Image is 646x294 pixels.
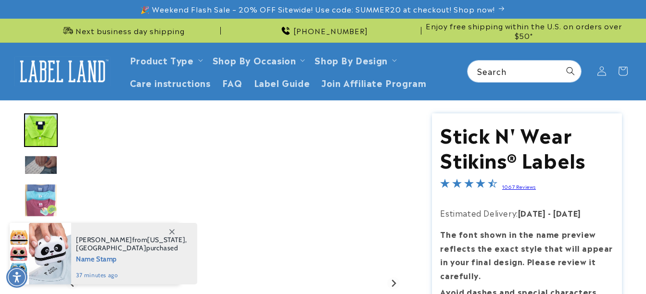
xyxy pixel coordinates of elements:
[502,183,536,190] a: 1067 Reviews
[130,53,194,66] a: Product Type
[24,148,58,182] div: Go to slide 3
[222,77,242,88] span: FAQ
[76,271,187,280] span: 37 minutes ago
[553,207,581,219] strong: [DATE]
[14,56,111,86] img: Label Land
[225,19,421,42] div: Announcement
[440,206,613,220] p: Estimated Delivery:
[130,77,211,88] span: Care instructions
[24,19,221,42] div: Announcement
[24,113,58,147] div: Go to slide 2
[76,252,187,264] span: Name Stamp
[24,184,58,217] img: Stick N' Wear® Labels - Label Land
[6,267,27,288] div: Accessibility Menu
[76,236,187,252] span: from , purchased
[24,219,58,252] div: Go to slide 5
[550,253,636,284] iframe: Gorgias live chat messenger
[76,235,132,244] span: [PERSON_NAME]
[321,77,426,88] span: Join Affiliate Program
[24,184,58,217] div: Go to slide 4
[24,113,58,147] img: Stick N' Wear® Labels - Label Land
[425,19,622,42] div: Announcement
[440,228,613,281] strong: The font shown in the name preview reflects the exact style that will appear in your final design...
[147,235,185,244] span: [US_STATE]
[315,53,387,66] a: Shop By Design
[316,71,432,94] a: Join Affiliate Program
[440,122,613,171] h1: Stick N' Wear Stikins® Labels
[24,155,58,175] img: null
[124,49,207,71] summary: Product Type
[76,26,185,36] span: Next business day shipping
[76,244,146,252] span: [GEOGRAPHIC_DATA]
[213,54,296,65] span: Shop By Occasion
[387,277,400,290] button: Next slide
[440,180,497,191] span: 4.7-star overall rating
[254,77,310,88] span: Label Guide
[124,71,216,94] a: Care instructions
[425,21,622,40] span: Enjoy free shipping within the U.S. on orders over $50*
[207,49,309,71] summary: Shop By Occasion
[293,26,368,36] span: [PHONE_NUMBER]
[140,4,495,14] span: 🎉 Weekend Flash Sale – 20% OFF Sitewide! Use code: SUMMER20 at checkout! Shop now!
[309,49,400,71] summary: Shop By Design
[518,207,546,219] strong: [DATE]
[248,71,316,94] a: Label Guide
[216,71,248,94] a: FAQ
[560,61,581,82] button: Search
[11,53,114,90] a: Label Land
[548,207,551,219] strong: -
